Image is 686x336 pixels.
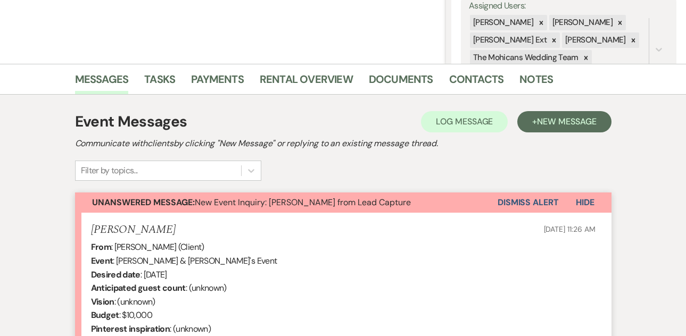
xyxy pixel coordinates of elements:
span: New Event Inquiry: [PERSON_NAME] from Lead Capture [92,197,411,208]
h5: [PERSON_NAME] [91,223,176,237]
button: +New Message [517,111,611,132]
div: [PERSON_NAME] [470,15,535,30]
h2: Communicate with clients by clicking "New Message" or replying to an existing message thread. [75,137,611,150]
button: Hide [559,192,611,213]
b: Anticipated guest count [91,282,186,293]
button: Log Message [421,111,508,132]
a: Documents [369,71,433,94]
a: Messages [75,71,129,94]
b: Pinterest inspiration [91,323,170,334]
b: Vision [91,296,114,307]
b: Event [91,255,113,266]
div: The Mohicans Wedding Team [470,50,580,65]
span: [DATE] 11:26 AM [544,224,596,234]
a: Contacts [449,71,504,94]
a: Rental Overview [260,71,353,94]
button: Unanswered Message:New Event Inquiry: [PERSON_NAME] from Lead Capture [75,192,498,213]
a: Notes [519,71,553,94]
b: From [91,241,111,253]
strong: Unanswered Message: [92,197,195,208]
a: Payments [191,71,244,94]
h1: Event Messages [75,111,187,133]
div: [PERSON_NAME] [562,32,627,48]
b: Budget [91,309,119,321]
a: Tasks [144,71,175,94]
b: Desired date [91,269,140,280]
span: Hide [576,197,594,208]
div: [PERSON_NAME] Ext [470,32,548,48]
span: Log Message [436,116,493,127]
div: Filter by topics... [81,164,138,177]
span: New Message [537,116,596,127]
button: Dismiss Alert [498,192,559,213]
div: [PERSON_NAME] [549,15,615,30]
